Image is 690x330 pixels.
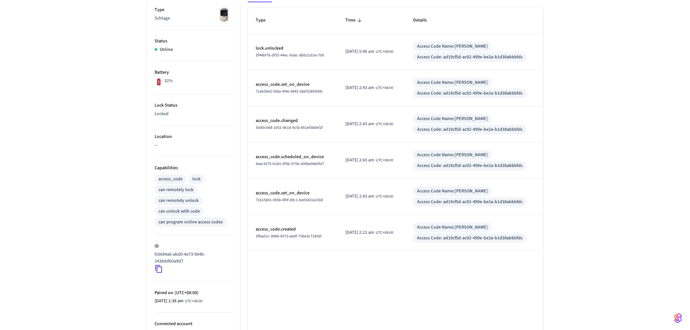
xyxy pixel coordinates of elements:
[256,197,323,203] span: 71b15601-9058-4f0f-89c1-be05421e230d
[160,46,173,53] p: Online
[413,15,435,25] span: Details
[185,298,202,304] span: UTC+08:00
[158,197,199,204] div: can remotely unlock
[155,7,232,13] p: Type
[417,115,488,122] div: Access Code Name: [PERSON_NAME]
[417,43,488,50] div: Access Code Name: [PERSON_NAME]
[345,84,374,91] span: [DATE] 2:43 am
[256,15,274,25] span: Type
[158,187,193,193] div: can remotely lock
[256,233,322,239] span: 2ffaa51c-8966-4373-addf-75be3c71856f
[345,193,393,200] div: Asia/Singapore
[256,45,330,52] p: lock.unlocked
[345,157,393,164] div: Asia/Singapore
[173,290,199,296] span: ( UTC+08:00 )
[256,190,330,197] p: access_code.set_on_device
[256,154,330,160] p: access_code.scheduled_on_device
[192,176,201,183] div: lock
[155,321,232,327] p: Connected account
[155,38,232,45] p: Status
[417,162,523,169] div: Access Code: ad19cf5d-ac92-499e-be2a-b1d38abbbfdc
[155,69,232,76] p: Battery
[256,52,324,58] span: 2f44bf78-df55-44ec-bdac-8bb21d1ec70d
[256,226,330,233] p: access_code.created
[345,193,374,200] span: [DATE] 2:43 am
[158,208,200,215] div: can unlock with code
[417,54,523,61] div: Access Code: ad19cf5d-ac92-499e-be2a-b1d38abbbfdc
[417,224,488,231] div: Access Code Name: [PERSON_NAME]
[345,121,374,127] span: [DATE] 2:43 am
[345,157,374,164] span: [DATE] 2:43 am
[155,111,232,117] p: Locked
[256,81,330,88] p: access_code.set_on_device
[248,7,543,251] table: sticky table
[345,48,393,55] div: Asia/Singapore
[417,235,523,242] div: Access Code: ad19cf5d-ac92-499e-be2a-b1d38abbbfdc
[345,84,393,91] div: Asia/Singapore
[158,176,183,183] div: access_code
[216,7,232,23] img: Schlage Sense Smart Deadbolt with Camelot Trim, Front
[155,290,232,296] p: Paired on
[155,298,202,305] div: Asia/Singapore
[256,125,323,130] span: 3dd0cb68-1052-4b1d-9cfa-851ef38def2f
[417,188,488,195] div: Access Code Name: [PERSON_NAME]
[417,126,523,133] div: Access Code: ad19cf5d-ac92-499e-be2a-b1d38abbbfdc
[345,15,364,25] span: Time
[155,165,232,172] p: Capabilities
[155,251,230,265] p: fc6684a6-abd0-4e73-964b-2438ddb0a9d7
[155,142,232,149] p: —
[155,133,232,140] p: Location
[155,15,232,22] p: Schlage
[345,121,393,127] div: Asia/Singapore
[256,89,322,94] span: 71eb5b62-fd8a-4f4e-9943-58ef336fd06b
[417,90,523,97] div: Access Code: ad19cf5d-ac92-499e-be2a-b1d38abbbfdc
[158,219,223,226] div: can program online access codes
[155,298,184,305] span: [DATE] 1:38 am
[376,230,393,236] span: UTC+08:00
[256,161,324,167] span: 4aac9275-b1b5-4f9b-975b-e00be0860fd7
[674,313,682,323] img: SeamLogoGradient.69752ec5.svg
[376,157,393,163] span: UTC+08:00
[376,49,393,55] span: UTC+08:00
[417,199,523,205] div: Access Code: ad19cf5d-ac92-499e-be2a-b1d38abbbfdc
[155,102,232,109] p: Lock Status
[376,121,393,127] span: UTC+08:00
[345,229,393,236] div: Asia/Singapore
[164,78,173,84] p: 32%
[376,194,393,200] span: UTC+08:00
[376,85,393,91] span: UTC+08:00
[345,229,374,236] span: [DATE] 2:22 am
[155,243,232,250] p: ID
[345,48,374,55] span: [DATE] 5:46 am
[417,79,488,86] div: Access Code Name: [PERSON_NAME]
[417,152,488,158] div: Access Code Name: [PERSON_NAME]
[256,117,330,124] p: access_code.changed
